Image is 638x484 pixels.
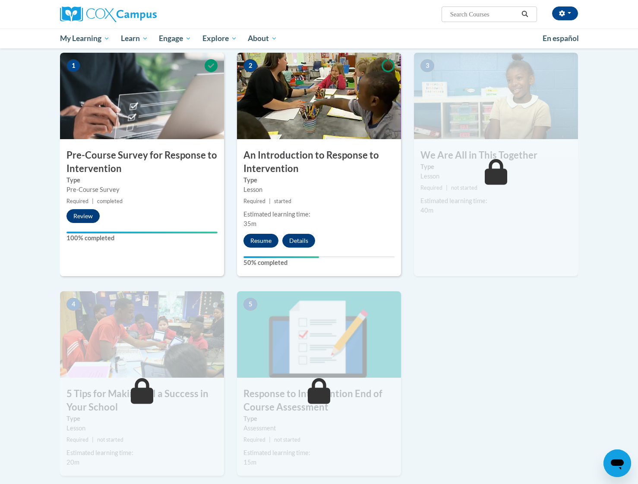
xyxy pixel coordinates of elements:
[243,220,256,227] span: 35m
[243,198,265,204] span: Required
[115,29,154,48] a: Learn
[248,33,277,44] span: About
[66,232,218,233] div: Your progress
[543,34,579,43] span: En español
[92,198,94,204] span: |
[243,29,283,48] a: About
[60,33,110,44] span: My Learning
[518,9,531,19] button: Search
[66,59,80,72] span: 1
[274,198,291,204] span: started
[420,162,572,172] label: Type
[237,387,401,414] h3: Response to Intervention End of Course Assessment
[121,33,148,44] span: Learn
[269,436,271,443] span: |
[66,414,218,423] label: Type
[451,185,477,191] span: not started
[420,196,572,206] div: Estimated learning time:
[603,449,631,477] iframe: Button to launch messaging window
[243,59,257,72] span: 2
[446,185,448,191] span: |
[269,198,271,204] span: |
[243,185,395,194] div: Lesson
[197,29,243,48] a: Explore
[159,33,191,44] span: Engage
[420,172,572,181] div: Lesson
[243,448,395,458] div: Estimated learning time:
[60,6,157,22] img: Cox Campus
[66,436,88,443] span: Required
[60,6,224,22] a: Cox Campus
[243,459,256,466] span: 15m
[243,414,395,423] label: Type
[243,436,265,443] span: Required
[243,298,257,311] span: 5
[237,53,401,139] img: Course Image
[92,436,94,443] span: |
[66,185,218,194] div: Pre-Course Survey
[537,29,584,48] a: En español
[97,198,123,204] span: completed
[420,185,442,191] span: Required
[66,423,218,433] div: Lesson
[420,207,433,214] span: 40m
[66,198,88,204] span: Required
[243,210,395,219] div: Estimated learning time:
[66,233,218,243] label: 100% completed
[153,29,197,48] a: Engage
[420,59,434,72] span: 3
[97,436,123,443] span: not started
[60,291,224,378] img: Course Image
[237,291,401,378] img: Course Image
[60,53,224,139] img: Course Image
[243,256,319,258] div: Your progress
[243,423,395,433] div: Assessment
[243,234,278,248] button: Resume
[54,29,115,48] a: My Learning
[243,258,395,267] label: 50% completed
[66,209,100,223] button: Review
[60,149,224,175] h3: Pre-Course Survey for Response to Intervention
[449,9,518,19] input: Search Courses
[243,175,395,185] label: Type
[552,6,578,20] button: Account Settings
[202,33,237,44] span: Explore
[47,29,591,48] div: Main menu
[66,298,80,311] span: 4
[60,387,224,414] h3: 5 Tips for Making RTI a Success in Your School
[66,448,218,458] div: Estimated learning time:
[414,53,578,139] img: Course Image
[237,149,401,175] h3: An Introduction to Response to Intervention
[274,436,300,443] span: not started
[414,149,578,162] h3: We Are All in This Together
[66,459,79,466] span: 20m
[282,234,315,248] button: Details
[66,175,218,185] label: Type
